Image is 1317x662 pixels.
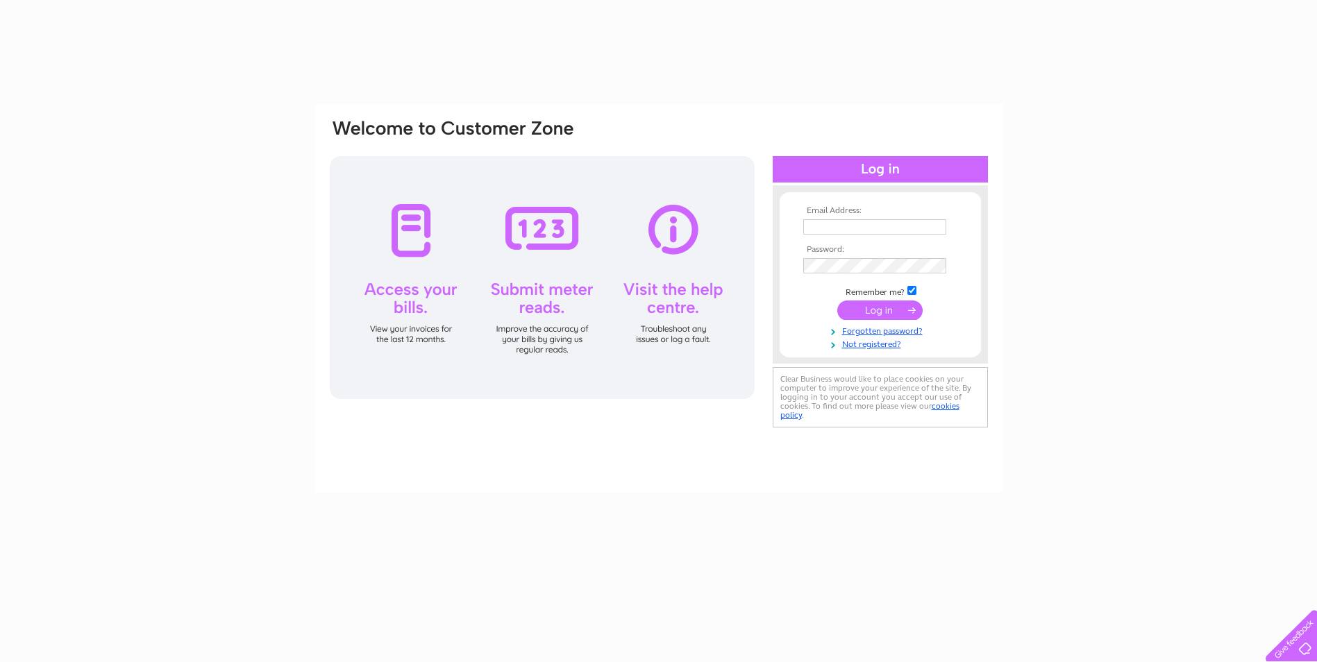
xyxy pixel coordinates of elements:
[800,245,961,255] th: Password:
[803,337,961,350] a: Not registered?
[837,300,923,320] input: Submit
[803,323,961,337] a: Forgotten password?
[800,284,961,298] td: Remember me?
[800,206,961,216] th: Email Address:
[773,367,988,427] div: Clear Business would like to place cookies on your computer to improve your experience of the sit...
[780,401,959,420] a: cookies policy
